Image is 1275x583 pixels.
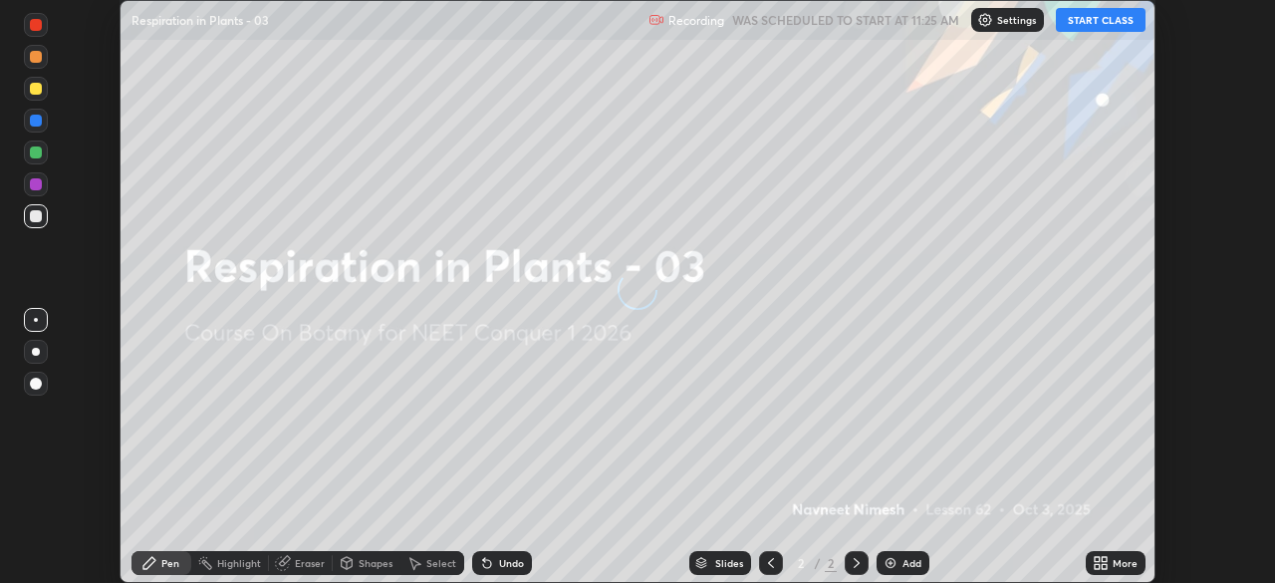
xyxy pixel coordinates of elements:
h5: WAS SCHEDULED TO START AT 11:25 AM [732,11,959,29]
div: Pen [161,558,179,568]
div: Add [902,558,921,568]
img: add-slide-button [883,555,898,571]
img: recording.375f2c34.svg [648,12,664,28]
div: / [815,557,821,569]
img: class-settings-icons [977,12,993,28]
div: Select [426,558,456,568]
div: Shapes [359,558,392,568]
button: START CLASS [1056,8,1146,32]
p: Recording [668,13,724,28]
div: Slides [715,558,743,568]
div: 2 [825,554,837,572]
div: More [1113,558,1138,568]
div: 2 [791,557,811,569]
div: Highlight [217,558,261,568]
p: Respiration in Plants - 03 [131,12,269,28]
div: Undo [499,558,524,568]
p: Settings [997,15,1036,25]
div: Eraser [295,558,325,568]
